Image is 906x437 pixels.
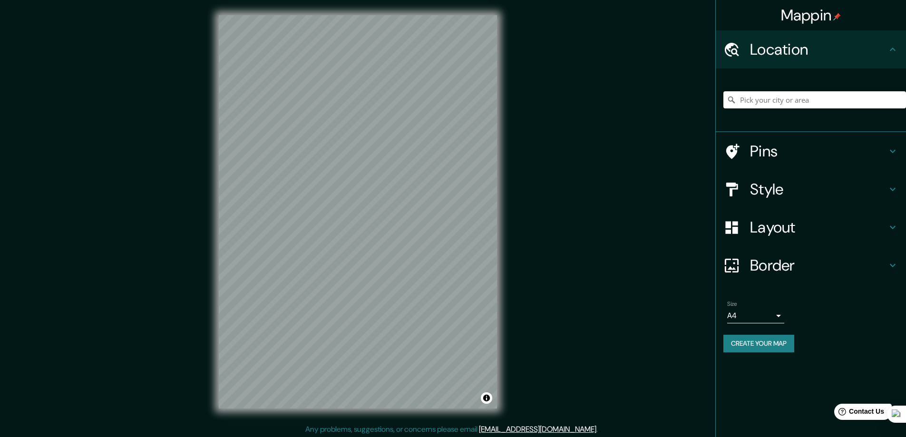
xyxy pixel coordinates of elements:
[479,424,596,434] a: [EMAIL_ADDRESS][DOMAIN_NAME]
[750,218,887,237] h4: Layout
[781,6,841,25] h4: Mappin
[833,13,841,20] img: pin-icon.png
[716,170,906,208] div: Style
[219,15,497,408] canvas: Map
[723,335,794,352] button: Create your map
[716,30,906,68] div: Location
[598,424,599,435] div: .
[750,40,887,59] h4: Location
[750,180,887,199] h4: Style
[716,246,906,284] div: Border
[727,308,784,323] div: A4
[750,256,887,275] h4: Border
[481,392,492,404] button: Toggle attribution
[821,400,896,427] iframe: Help widget launcher
[599,424,601,435] div: .
[727,300,737,308] label: Size
[716,208,906,246] div: Layout
[305,424,598,435] p: Any problems, suggestions, or concerns please email .
[716,132,906,170] div: Pins
[723,91,906,108] input: Pick your city or area
[750,142,887,161] h4: Pins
